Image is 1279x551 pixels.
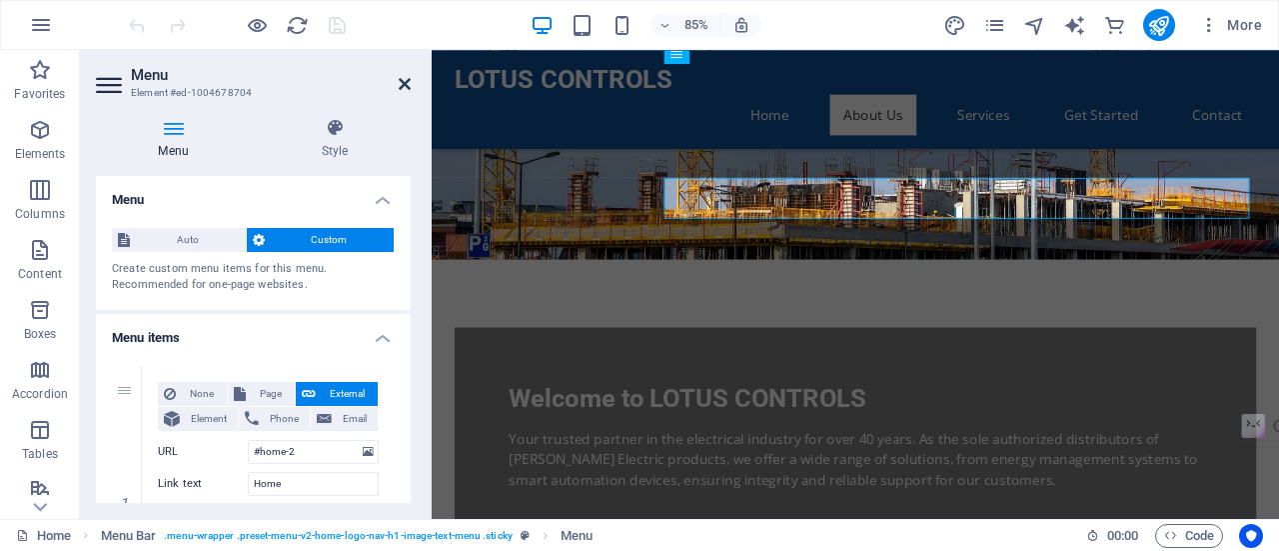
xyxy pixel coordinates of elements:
span: Click to select. Double-click to edit [101,524,157,548]
button: reload [285,13,309,37]
label: Link text [158,472,248,496]
h6: 85% [680,13,712,37]
i: Reload page [286,14,309,37]
button: publish [1143,9,1175,41]
div: Create custom menu items for this menu. Recommended for one-page websites. [112,261,395,294]
button: Usercentrics [1239,524,1263,548]
span: . menu-wrapper .preset-menu-v2-home-logo-nav-h1-image-text-menu .sticky [164,524,513,548]
i: On resize automatically adjust zoom level to fit chosen device. [732,16,750,34]
button: text_generator [1063,13,1087,37]
input: URL... [248,440,379,464]
h4: Menu [96,176,411,212]
span: : [1121,528,1124,543]
h2: Menu [131,66,411,84]
button: Element [158,407,238,431]
nav: breadcrumb [101,524,594,548]
span: None [182,382,221,406]
h4: Menu items [96,314,411,350]
button: design [943,13,967,37]
button: commerce [1103,13,1127,37]
p: Accordion [12,386,68,402]
span: Click to select. Double-click to edit [561,524,593,548]
p: Columns [15,206,65,222]
h4: Style [259,118,411,160]
span: Auto [136,228,240,252]
button: 85% [650,13,721,37]
i: Navigator [1023,14,1046,37]
span: Email [338,407,372,431]
button: More [1191,9,1270,41]
button: Code [1155,524,1223,548]
i: Design (Ctrl+Alt+Y) [943,14,966,37]
label: URL [158,440,248,464]
i: This element is a customizable preset [521,530,530,541]
span: Custom [271,228,389,252]
button: Custom [247,228,395,252]
p: Elements [15,146,66,162]
button: Phone [239,407,310,431]
button: Auto [112,228,246,252]
h4: Menu [96,118,259,160]
a: Click to cancel selection. Double-click to open Pages [16,524,71,548]
span: Code [1164,524,1214,548]
i: Commerce [1103,14,1126,37]
span: External [322,382,372,406]
h6: Session time [1086,524,1139,548]
span: 00 00 [1107,524,1138,548]
i: Publish [1147,14,1170,37]
p: Content [18,266,62,282]
span: Element [186,407,232,431]
p: Favorites [14,86,65,102]
button: Click here to leave preview mode and continue editing [245,13,269,37]
button: navigator [1023,13,1047,37]
span: More [1199,15,1262,35]
i: Pages (Ctrl+Alt+S) [983,14,1006,37]
button: External [296,382,378,406]
i: AI Writer [1063,14,1086,37]
button: Page [228,382,295,406]
button: Email [311,407,378,431]
p: Boxes [24,326,57,342]
span: Phone [265,407,304,431]
p: Tables [22,446,58,462]
input: Link text... [248,472,379,496]
h3: Element #ed-1004678704 [131,84,371,102]
em: 1 [110,495,139,511]
span: Page [252,382,289,406]
button: pages [983,13,1007,37]
button: None [158,382,227,406]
